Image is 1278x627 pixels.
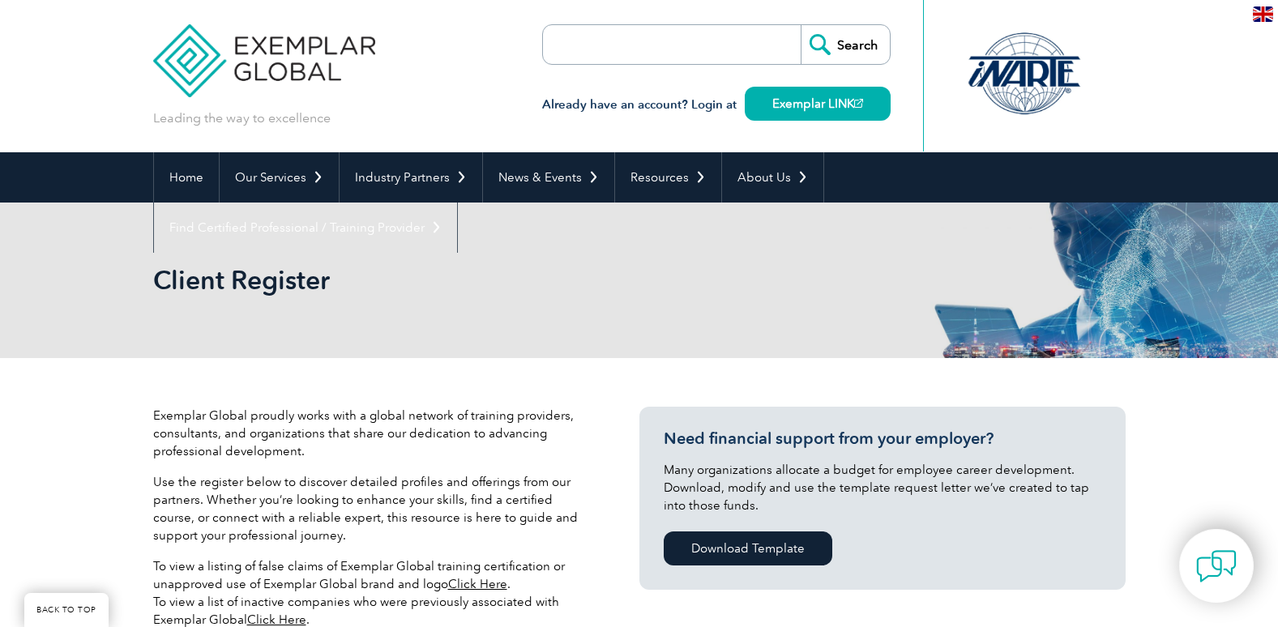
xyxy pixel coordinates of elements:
[483,152,614,203] a: News & Events
[1196,546,1237,586] img: contact-chat.png
[1253,6,1273,22] img: en
[745,87,891,121] a: Exemplar LINK
[153,407,591,460] p: Exemplar Global proudly works with a global network of training providers, consultants, and organ...
[542,95,891,115] h3: Already have an account? Login at
[801,25,890,64] input: Search
[615,152,721,203] a: Resources
[247,612,306,627] a: Click Here
[154,203,457,253] a: Find Certified Professional / Training Provider
[153,109,331,127] p: Leading the way to excellence
[664,531,832,565] a: Download Template
[448,577,507,591] a: Click Here
[854,99,863,108] img: open_square.png
[722,152,823,203] a: About Us
[153,473,591,544] p: Use the register below to discover detailed profiles and offerings from our partners. Whether you...
[340,152,482,203] a: Industry Partners
[220,152,339,203] a: Our Services
[154,152,219,203] a: Home
[153,267,834,293] h2: Client Register
[664,461,1101,514] p: Many organizations allocate a budget for employee career development. Download, modify and use th...
[24,593,109,627] a: BACK TO TOP
[664,429,1101,449] h3: Need financial support from your employer?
